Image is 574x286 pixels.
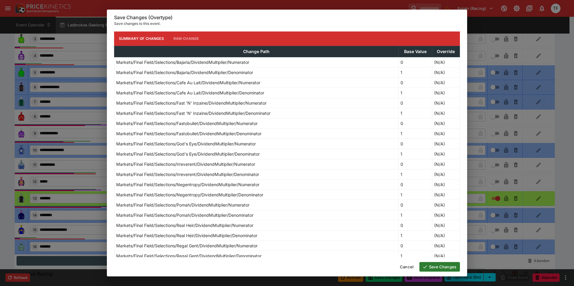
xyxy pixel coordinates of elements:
td: (N/A) [432,67,460,77]
p: Markets/Final Field/Selections/Negentropy/DividendMultiplier/Denominator [116,192,263,198]
td: (N/A) [432,220,460,230]
th: Change Path [114,46,399,57]
td: (N/A) [432,88,460,98]
p: Markets/Final Field/Selections/Irreverent/DividendMultiplier/Numerator [116,161,255,167]
td: 1 [399,169,432,179]
button: Save Changes [419,262,460,272]
td: 1 [399,251,432,261]
h6: Save Changes (Overtype) [114,14,460,21]
td: 1 [399,210,432,220]
td: (N/A) [432,57,460,67]
td: (N/A) [432,139,460,149]
td: 0 [399,118,432,128]
td: 0 [399,57,432,67]
p: Markets/Final Field/Selections/Real Heir/DividendMultiplier/Numerator [116,222,253,228]
p: Markets/Final Field/Selections/Cafe Au Lait/DividendMultiplier/Numerator [116,79,260,86]
td: (N/A) [432,240,460,251]
button: Cancel [396,262,417,272]
td: (N/A) [432,98,460,108]
th: Base Value [399,46,432,57]
p: Markets/Final Field/Selections/Real Heir/DividendMultiplier/Denominator [116,232,257,239]
td: (N/A) [432,118,460,128]
button: Raw Change [169,31,204,46]
td: (N/A) [432,200,460,210]
p: Markets/Final Field/Selections/Fast 'N' Inzaine/DividendMultiplier/Numerator [116,100,267,106]
td: (N/A) [432,169,460,179]
td: 0 [399,159,432,169]
p: Markets/Final Field/Selections/God's Eye/DividendMultiplier/Numerator [116,141,256,147]
td: 1 [399,230,432,240]
td: (N/A) [432,230,460,240]
td: (N/A) [432,251,460,261]
td: 0 [399,98,432,108]
p: Markets/Final Field/Selections/Irreverent/DividendMultiplier/Denominator [116,171,259,177]
td: 0 [399,200,432,210]
p: Markets/Final Field/Selections/Regal Gent/DividendMultiplier/Denominator [116,253,261,259]
p: Save changes to this event. [114,21,460,27]
th: Override [432,46,460,57]
p: Markets/Final Field/Selections/Pomah/DividendMultiplier/Numerator [116,202,249,208]
td: 0 [399,179,432,189]
td: 1 [399,189,432,200]
td: (N/A) [432,149,460,159]
td: (N/A) [432,108,460,118]
p: Markets/Final Field/Selections/Fast 'N' Inzaine/DividendMultiplier/Denominator [116,110,270,116]
p: Markets/Final Field/Selections/Regal Gent/DividendMultiplier/Numerator [116,243,258,249]
td: (N/A) [432,179,460,189]
p: Markets/Final Field/Selections/God's Eye/DividendMultiplier/Denominator [116,151,260,157]
p: Markets/Final Field/Selections/Bajaria/DividendMultiplier/Numerator [116,59,249,65]
td: 1 [399,108,432,118]
td: (N/A) [432,159,460,169]
p: Markets/Final Field/Selections/Pomah/DividendMultiplier/Denominator [116,212,253,218]
button: Summary of Changes [114,31,169,46]
td: 1 [399,67,432,77]
td: 1 [399,149,432,159]
p: Markets/Final Field/Selections/Bajaria/DividendMultiplier/Denominator [116,69,253,76]
td: 0 [399,139,432,149]
p: Markets/Final Field/Selections/Fastobullet/DividendMultiplier/Denominator [116,130,261,137]
p: Markets/Final Field/Selections/Fastobullet/DividendMultiplier/Numerator [116,120,258,127]
p: Markets/Final Field/Selections/Cafe Au Lait/DividendMultiplier/Denominator [116,90,264,96]
td: 0 [399,220,432,230]
td: 1 [399,128,432,139]
td: (N/A) [432,128,460,139]
td: 0 [399,240,432,251]
td: (N/A) [432,210,460,220]
p: Markets/Final Field/Selections/Negentropy/DividendMultiplier/Numerator [116,181,259,188]
td: (N/A) [432,77,460,88]
td: (N/A) [432,189,460,200]
td: 1 [399,88,432,98]
td: 0 [399,77,432,88]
